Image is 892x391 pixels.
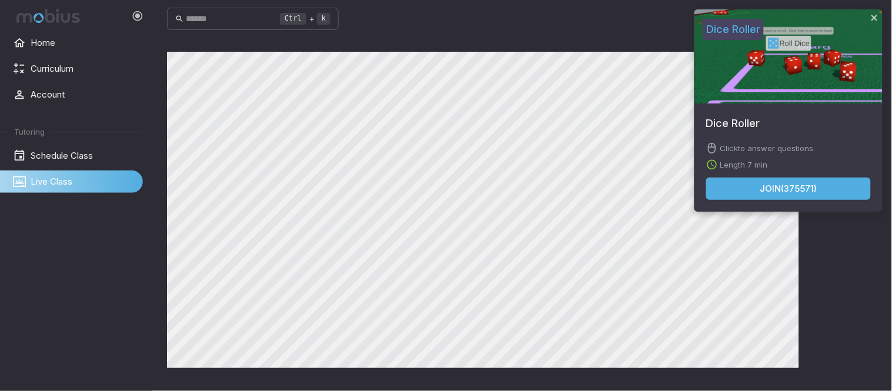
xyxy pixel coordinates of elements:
h5: Dice Roller [703,19,764,40]
h5: Dice Roller [706,103,760,132]
span: Tutoring [14,126,45,137]
button: close [871,13,879,24]
button: Join(375571) [706,178,871,200]
span: Schedule Class [31,149,135,162]
p: Length 7 min [720,159,768,171]
button: Join in Zoom Client [756,8,778,30]
kbd: Ctrl [280,13,306,25]
button: Start Drawing on Questions [828,8,850,30]
kbd: k [317,13,330,25]
span: Live Class [31,175,135,188]
div: Join Activity [694,9,883,212]
button: Fullscreen Game [783,8,806,30]
div: + [280,12,330,26]
span: Curriculum [31,62,135,75]
p: Click to answer questions. [720,142,816,154]
span: Home [31,36,135,49]
button: Report an Issue [806,8,828,30]
span: Account [31,88,135,101]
